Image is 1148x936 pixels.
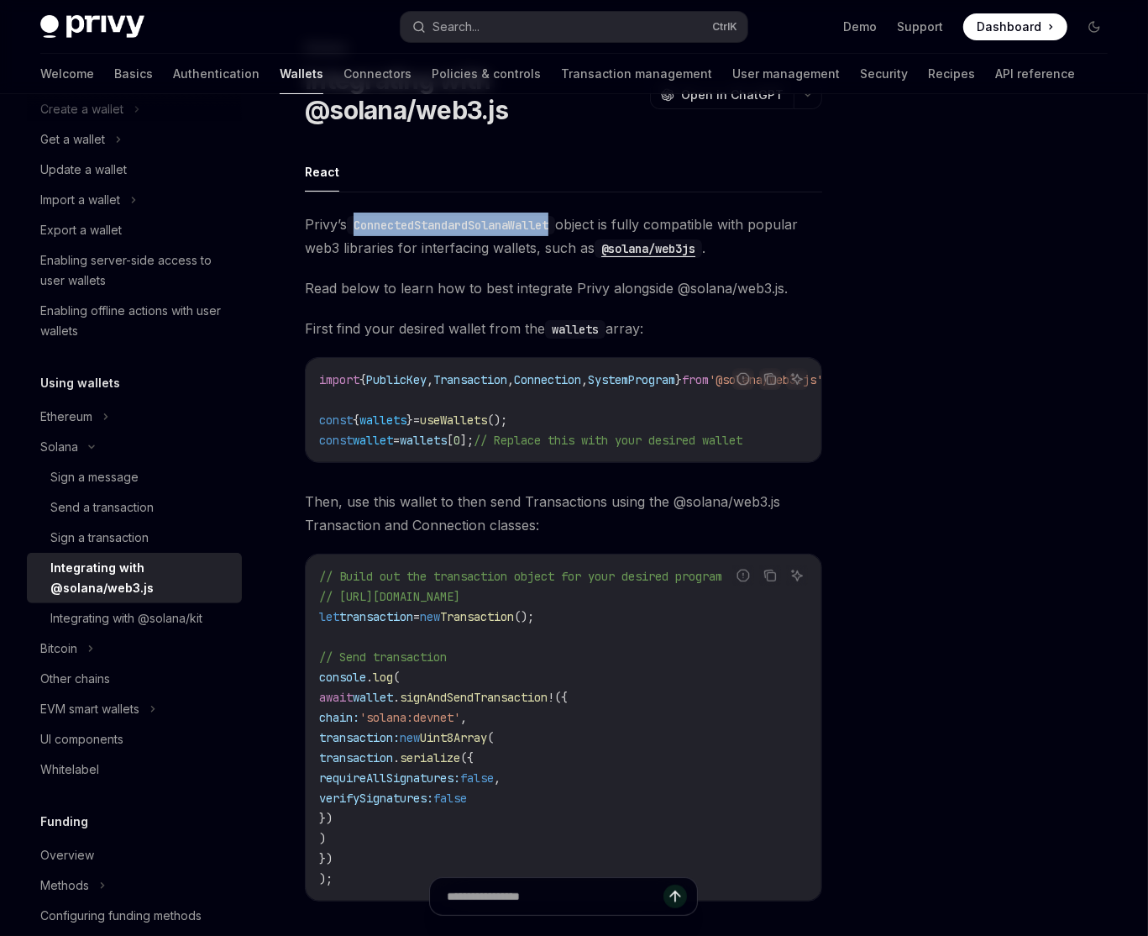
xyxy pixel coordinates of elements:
[305,152,339,192] button: React
[460,750,474,765] span: ({
[319,569,722,584] span: // Build out the transaction object for your desired program
[359,710,460,725] span: 'solana:devnet'
[453,433,460,448] span: 0
[732,368,754,390] button: Report incorrect code
[319,589,460,604] span: // [URL][DOMAIN_NAME]
[413,609,420,624] span: =
[712,20,737,34] span: Ctrl K
[305,65,643,125] h1: Integrating with @solana/web3.js
[759,565,781,586] button: Copy the contents from the code block
[581,372,588,387] span: ,
[393,433,400,448] span: =
[347,216,555,234] code: ConnectedStandardSolanaWallet
[474,433,742,448] span: // Replace this with your desired wallet
[732,565,754,586] button: Report incorrect code
[681,87,784,103] span: Open in ChatGPT
[27,840,242,870] a: Overview
[427,372,433,387] span: ,
[366,372,427,387] span: PublicKey
[27,492,242,523] a: Send a transaction
[40,129,105,150] div: Get a wallet
[343,54,411,94] a: Connectors
[663,885,687,908] button: Send message
[305,276,822,300] span: Read below to learn how to best integrate Privy alongside @solana/web3.js.
[319,831,326,846] span: )
[40,437,78,457] div: Solana
[353,433,393,448] span: wallet
[27,245,242,296] a: Enabling server-side access to user wallets
[420,730,487,745] span: Uint8Array
[928,54,975,94] a: Recipes
[433,372,507,387] span: Transaction
[27,523,242,553] a: Sign a transaction
[460,433,474,448] span: ];
[963,13,1067,40] a: Dashboard
[40,250,232,291] div: Enabling server-side access to user wallets
[40,760,99,780] div: Whitelabel
[50,608,202,628] div: Integrating with @solana/kit
[27,462,242,492] a: Sign a message
[305,490,822,537] span: Then, use this wallet to then send Transactions using the @solana/web3.js Transaction and Connect...
[359,413,406,428] span: wallets
[27,603,242,634] a: Integrating with @solana/kit
[40,845,94,865] div: Overview
[595,239,702,258] code: @solana/web3js
[353,690,393,705] span: wallet
[40,876,89,896] div: Methods
[548,690,554,705] span: !
[507,372,514,387] span: ,
[40,407,92,427] div: Ethereum
[319,649,447,665] span: // Send transaction
[514,372,581,387] span: Connection
[319,413,353,428] span: const
[27,553,242,603] a: Integrating with @solana/web3.js
[40,373,120,393] h5: Using wallets
[682,372,709,387] span: from
[27,155,242,185] a: Update a wallet
[432,17,480,37] div: Search...
[494,770,501,786] span: ,
[786,565,808,586] button: Ask AI
[447,433,453,448] span: [
[40,54,94,94] a: Welcome
[554,690,568,705] span: ({
[319,871,333,886] span: );
[460,710,467,725] span: ,
[40,160,127,180] div: Update a wallet
[339,609,413,624] span: transaction
[27,901,242,931] a: Configuring funding methods
[319,690,353,705] span: await
[393,690,400,705] span: .
[40,220,122,240] div: Export a wallet
[50,497,154,518] div: Send a transaction
[319,851,333,866] span: })
[27,296,242,346] a: Enabling offline actions with user wallets
[27,755,242,785] a: Whitelabel
[353,413,359,428] span: {
[319,791,433,806] span: verifySignatures:
[319,811,333,826] span: })
[400,730,420,745] span: new
[860,54,908,94] a: Security
[400,433,447,448] span: wallets
[675,372,682,387] span: }
[319,730,400,745] span: transaction:
[319,433,353,448] span: const
[319,710,359,725] span: chain:
[786,368,808,390] button: Ask AI
[650,81,794,109] button: Open in ChatGPT
[400,690,548,705] span: signAndSendTransaction
[401,12,747,42] button: Search...CtrlK
[27,215,242,245] a: Export a wallet
[173,54,259,94] a: Authentication
[50,467,139,487] div: Sign a message
[420,609,440,624] span: new
[393,750,400,765] span: .
[27,664,242,694] a: Other chains
[40,190,120,210] div: Import a wallet
[50,528,149,548] div: Sign a transaction
[709,372,823,387] span: '@solana/web3.js'
[40,301,232,341] div: Enabling offline actions with user wallets
[40,699,139,719] div: EVM smart wallets
[319,670,366,685] span: console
